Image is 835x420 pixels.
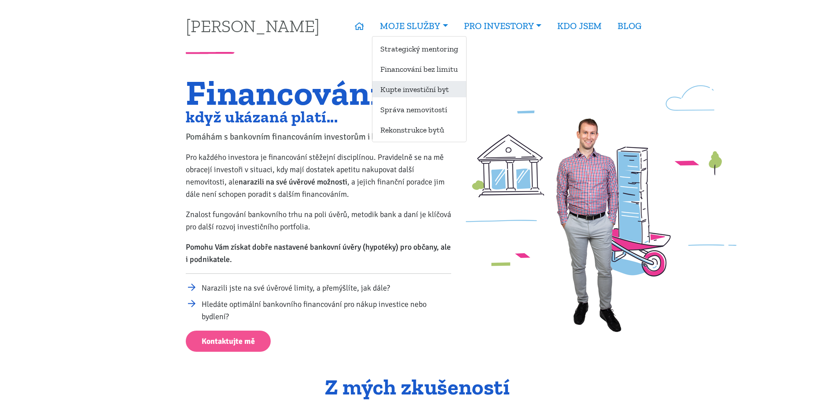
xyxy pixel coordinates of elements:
[186,208,451,233] p: Znalost fungování bankovního trhu na poli úvěrů, metodik bank a daní je klíčová pro další rozvoj ...
[372,16,456,36] a: MOJE SLUŽBY
[186,131,451,143] p: Pomáhám s bankovním financováním investorům i běžným lidem.
[186,331,271,352] a: Kontaktujte mě
[186,110,451,124] h2: když ukázaná platí...
[186,151,451,200] p: Pro každého investora je financování stěžejní disciplínou. Pravidelně se na mě obracejí investoři...
[456,16,549,36] a: PRO INVESTORY
[372,122,466,138] a: Rekonstrukce bytů
[610,16,649,36] a: BLOG
[372,41,466,57] a: Strategický mentoring
[186,376,649,399] h2: Z mých zkušeností
[372,61,466,77] a: Financování bez limitu
[186,78,451,107] h1: Financování
[549,16,610,36] a: KDO JSEM
[186,17,320,34] a: [PERSON_NAME]
[372,81,466,97] a: Kupte investiční byt
[239,177,347,187] strong: narazili na své úvěrové možnosti
[202,298,451,323] li: Hledáte optimální bankovního financování pro nákup investice nebo bydlení?
[186,242,451,264] strong: Pomohu Vám získat dobře nastavené bankovní úvěry (hypotéky) pro občany, ale i podnikatele.
[372,101,466,118] a: Správa nemovitostí
[202,282,451,294] li: Narazili jste na své úvěrové limity, a přemýšlíte, jak dále?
